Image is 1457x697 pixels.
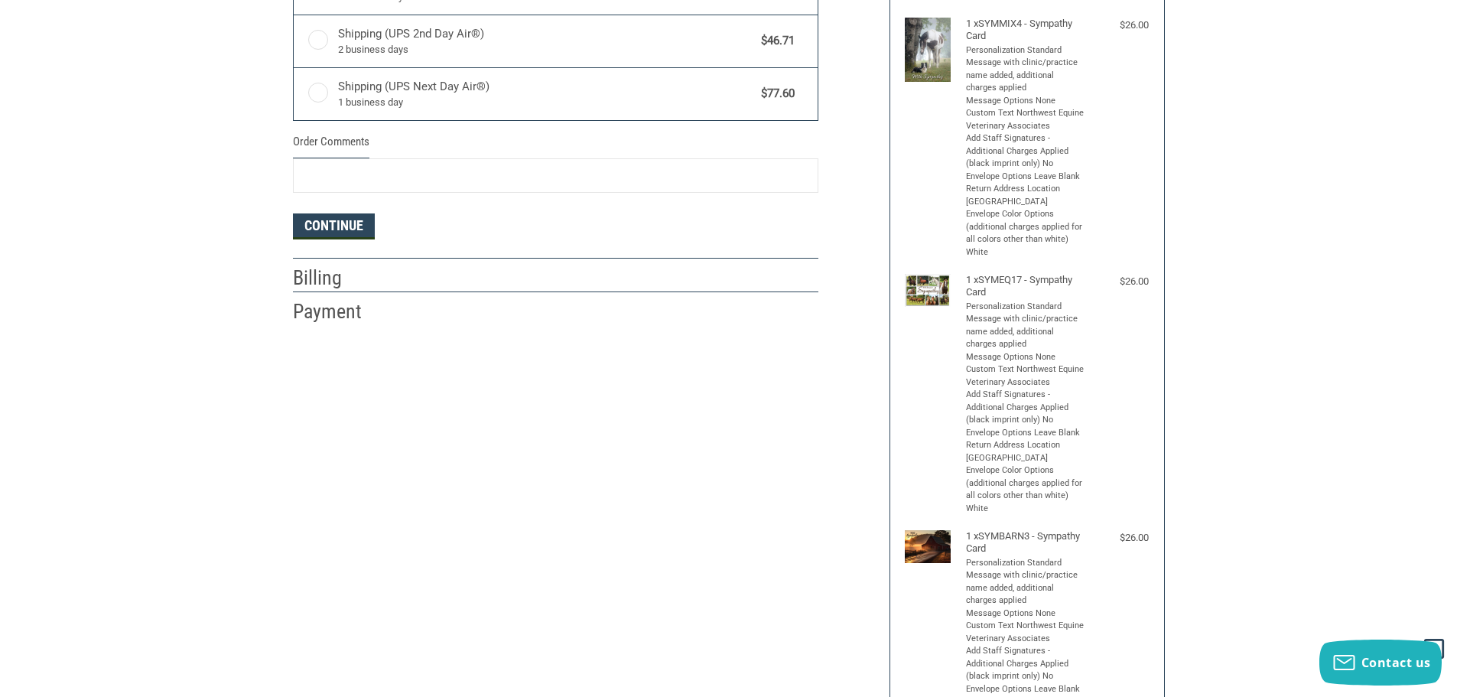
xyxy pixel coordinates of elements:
li: Message Options None [966,95,1085,108]
h2: Billing [293,265,382,291]
li: Return Address Location [GEOGRAPHIC_DATA] [966,183,1085,208]
span: Shipping (UPS 2nd Day Air®) [338,25,754,57]
li: Envelope Options Leave Blank [966,683,1085,696]
li: Personalization Standard Message with clinic/practice name added, additional charges applied [966,301,1085,351]
li: Envelope Color Options (additional charges applied for all colors other than white) White [966,464,1085,515]
span: $46.71 [754,32,795,50]
li: Custom Text Northwest Equine Veterinary Associates [966,620,1085,645]
h2: Payment [293,299,382,324]
li: Add Staff Signatures - Additional Charges Applied (black imprint only) No [966,389,1085,427]
h4: 1 x SYMEQ17 - Sympathy Card [966,274,1085,299]
div: $26.00 [1088,18,1149,33]
div: $26.00 [1088,274,1149,289]
div: $26.00 [1088,530,1149,546]
li: Add Staff Signatures - Additional Charges Applied (black imprint only) No [966,132,1085,171]
li: Personalization Standard Message with clinic/practice name added, additional charges applied [966,44,1085,95]
li: Custom Text Northwest Equine Veterinary Associates [966,107,1085,132]
li: Message Options None [966,607,1085,620]
span: 1 business day [338,95,754,110]
span: Contact us [1361,654,1431,671]
li: Personalization Standard Message with clinic/practice name added, additional charges applied [966,557,1085,607]
button: Continue [293,213,375,239]
span: 2 business days [338,42,754,57]
li: Envelope Options Leave Blank [966,171,1085,184]
li: Envelope Options Leave Blank [966,427,1085,440]
span: $77.60 [754,85,795,103]
legend: Order Comments [293,133,369,158]
li: Envelope Color Options (additional charges applied for all colors other than white) White [966,208,1085,259]
li: Add Staff Signatures - Additional Charges Applied (black imprint only) No [966,645,1085,683]
li: Return Address Location [GEOGRAPHIC_DATA] [966,439,1085,464]
h4: 1 x SYMBARN3 - Sympathy Card [966,530,1085,555]
span: Shipping (UPS Next Day Air®) [338,78,754,110]
button: Contact us [1319,640,1442,686]
li: Message Options None [966,351,1085,364]
h4: 1 x SYMMIX4 - Sympathy Card [966,18,1085,43]
li: Custom Text Northwest Equine Veterinary Associates [966,363,1085,389]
